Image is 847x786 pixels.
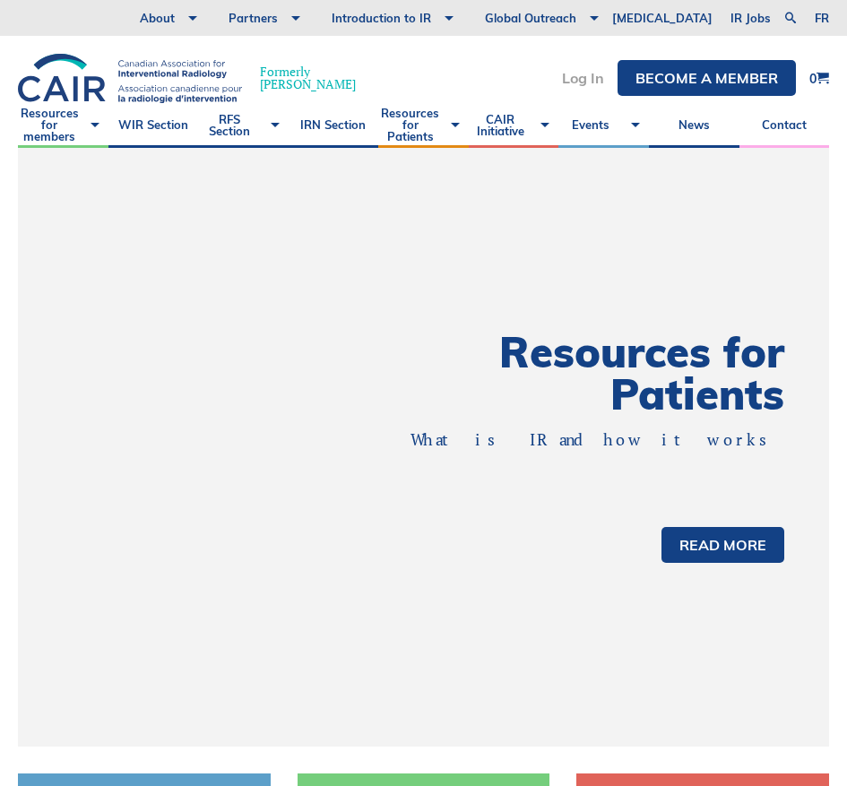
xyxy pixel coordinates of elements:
[562,71,604,85] a: Log In
[815,13,829,24] a: fr
[809,72,829,85] a: 0
[18,54,242,103] img: CIRA
[198,103,289,148] a: RFS Section
[469,103,559,148] a: CAIR Initiative
[649,103,739,148] a: News
[18,54,374,103] a: Formerly[PERSON_NAME]
[558,103,649,148] a: Events
[618,60,796,96] a: Become a member
[739,103,830,148] a: Contact
[378,103,469,148] a: Resources for Patients
[374,428,784,451] p: What is IR and how it works
[108,103,199,148] a: WIR Section
[661,527,784,563] a: Read more
[18,103,108,148] a: Resources for members
[289,103,379,148] a: IRN Section
[342,331,784,415] h1: Resources for Patients
[260,65,356,91] span: Formerly [PERSON_NAME]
